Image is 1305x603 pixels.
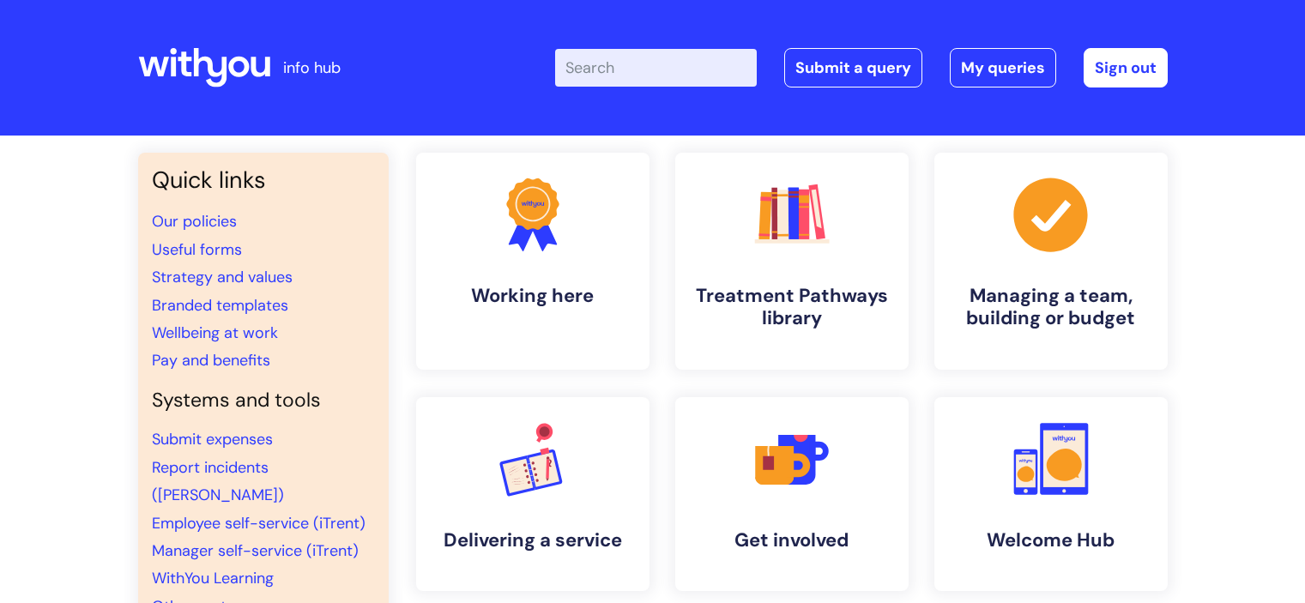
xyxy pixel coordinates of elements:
[689,529,895,552] h4: Get involved
[948,285,1154,330] h4: Managing a team, building or budget
[152,350,270,371] a: Pay and benefits
[416,153,649,370] a: Working here
[152,166,375,194] h3: Quick links
[283,54,341,81] p: info hub
[152,429,273,449] a: Submit expenses
[555,48,1168,87] div: | -
[152,323,278,343] a: Wellbeing at work
[152,389,375,413] h4: Systems and tools
[152,267,293,287] a: Strategy and values
[152,211,237,232] a: Our policies
[152,568,274,588] a: WithYou Learning
[416,397,649,591] a: Delivering a service
[430,285,636,307] h4: Working here
[689,285,895,330] h4: Treatment Pathways library
[948,529,1154,552] h4: Welcome Hub
[1084,48,1168,87] a: Sign out
[784,48,922,87] a: Submit a query
[675,397,909,591] a: Get involved
[152,513,366,534] a: Employee self-service (iTrent)
[675,153,909,370] a: Treatment Pathways library
[152,540,359,561] a: Manager self-service (iTrent)
[152,457,284,505] a: Report incidents ([PERSON_NAME])
[152,239,242,260] a: Useful forms
[152,295,288,316] a: Branded templates
[430,529,636,552] h4: Delivering a service
[934,397,1168,591] a: Welcome Hub
[555,49,757,87] input: Search
[934,153,1168,370] a: Managing a team, building or budget
[950,48,1056,87] a: My queries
